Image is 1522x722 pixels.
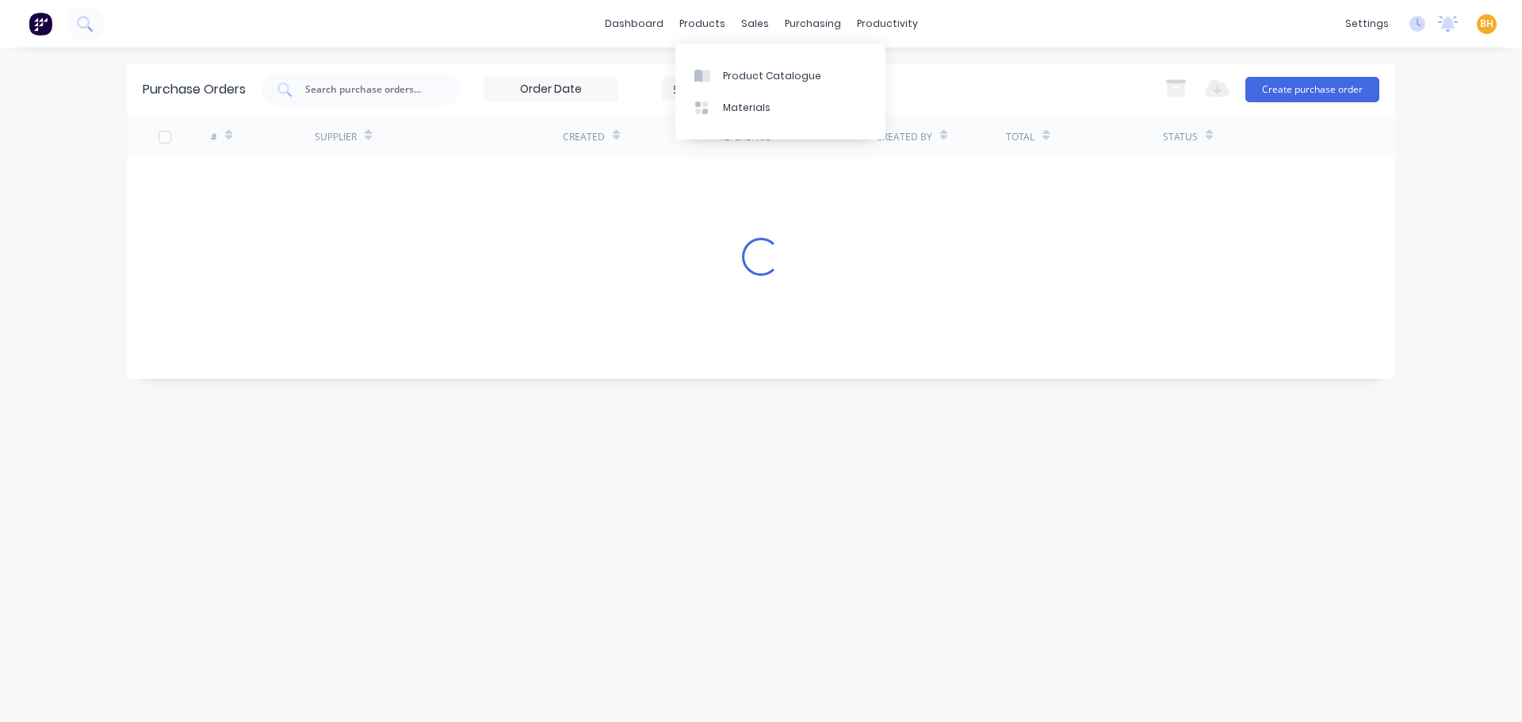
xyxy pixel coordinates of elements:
[304,82,435,97] input: Search purchase orders...
[733,12,777,36] div: sales
[143,80,246,99] div: Purchase Orders
[484,78,618,101] input: Order Date
[597,12,671,36] a: dashboard
[1245,77,1379,102] button: Create purchase order
[675,92,885,124] a: Materials
[563,130,605,144] div: Created
[849,12,926,36] div: productivity
[1337,12,1397,36] div: settings
[673,80,786,97] div: 5 Statuses
[1163,130,1198,144] div: Status
[777,12,849,36] div: purchasing
[315,130,357,144] div: Supplier
[671,12,733,36] div: products
[675,59,885,91] a: Product Catalogue
[723,69,821,83] div: Product Catalogue
[29,12,52,36] img: Factory
[723,101,771,115] div: Materials
[211,130,217,144] div: #
[1006,130,1034,144] div: Total
[1480,17,1493,31] span: BH
[876,130,932,144] div: Created By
